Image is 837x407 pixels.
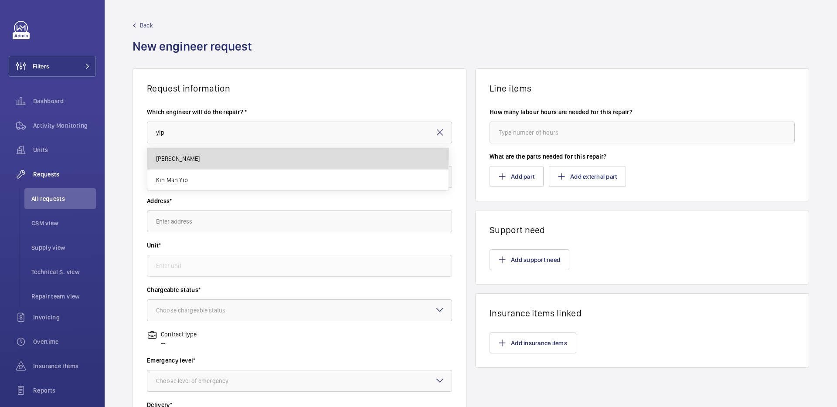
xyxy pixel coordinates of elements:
label: Which engineer will do the repair? * [147,108,452,116]
span: Repair team view [31,292,96,301]
span: Requests [33,170,96,179]
span: Reports [33,386,96,395]
span: Back [140,21,153,30]
label: Emergency level* [147,356,452,365]
span: Dashboard [33,97,96,105]
p: -- [161,339,197,347]
span: Activity Monitoring [33,121,96,130]
input: Select engineer [147,122,452,143]
span: [PERSON_NAME] [156,154,200,163]
button: Add support need [490,249,569,270]
input: Type number of hours [490,122,795,143]
input: Enter unit [147,255,452,277]
div: Choose chargeable status [156,306,247,315]
label: What are the parts needed for this repair? [490,152,795,161]
div: Choose level of emergency [156,376,250,385]
span: Units [33,146,96,154]
span: Technical S. view [31,268,96,276]
label: Address* [147,197,452,205]
p: Contract type [161,330,197,339]
span: Insurance items [33,362,96,370]
button: Filters [9,56,96,77]
span: All requests [31,194,96,203]
span: CSM view [31,219,96,227]
span: Supply view [31,243,96,252]
h1: Request information [147,83,452,94]
label: Unit* [147,241,452,250]
label: How many labour hours are needed for this repair? [490,108,795,116]
h1: Support need [490,224,795,235]
span: Filters [33,62,49,71]
button: Add part [490,166,544,187]
button: Add insurance items [490,332,576,353]
input: Enter address [147,210,452,232]
button: Add external part [549,166,626,187]
span: Kin Man Yip [156,176,188,184]
span: Invoicing [33,313,96,322]
label: Chargeable status* [147,285,452,294]
h1: New engineer request [133,38,257,68]
h1: Line items [490,83,795,94]
span: Overtime [33,337,96,346]
h1: Insurance items linked [490,308,795,319]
